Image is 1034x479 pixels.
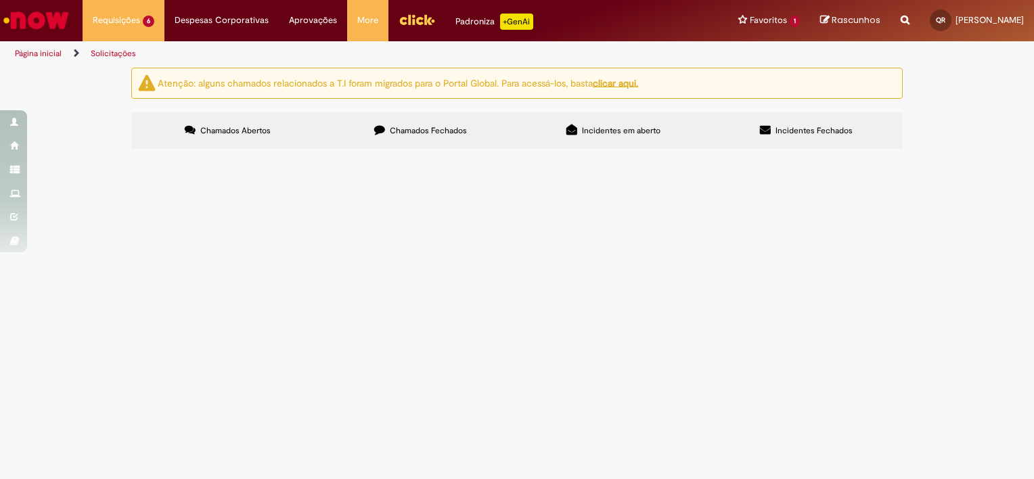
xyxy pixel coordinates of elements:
span: More [357,14,378,27]
a: Rascunhos [820,14,880,27]
span: Aprovações [289,14,337,27]
a: Página inicial [15,48,62,59]
span: 1 [790,16,800,27]
a: Solicitações [91,48,136,59]
a: clicar aqui. [593,76,638,89]
span: Incidentes em aberto [582,125,660,136]
span: Favoritos [750,14,787,27]
span: Requisições [93,14,140,27]
span: Rascunhos [832,14,880,26]
span: [PERSON_NAME] [956,14,1024,26]
img: click_logo_yellow_360x200.png [399,9,435,30]
div: Padroniza [455,14,533,30]
span: Chamados Fechados [390,125,467,136]
span: Despesas Corporativas [175,14,269,27]
span: 6 [143,16,154,27]
p: +GenAi [500,14,533,30]
span: Chamados Abertos [200,125,271,136]
ul: Trilhas de página [10,41,679,66]
span: Incidentes Fechados [775,125,853,136]
img: ServiceNow [1,7,71,34]
ng-bind-html: Atenção: alguns chamados relacionados a T.I foram migrados para o Portal Global. Para acessá-los,... [158,76,638,89]
span: QR [936,16,945,24]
